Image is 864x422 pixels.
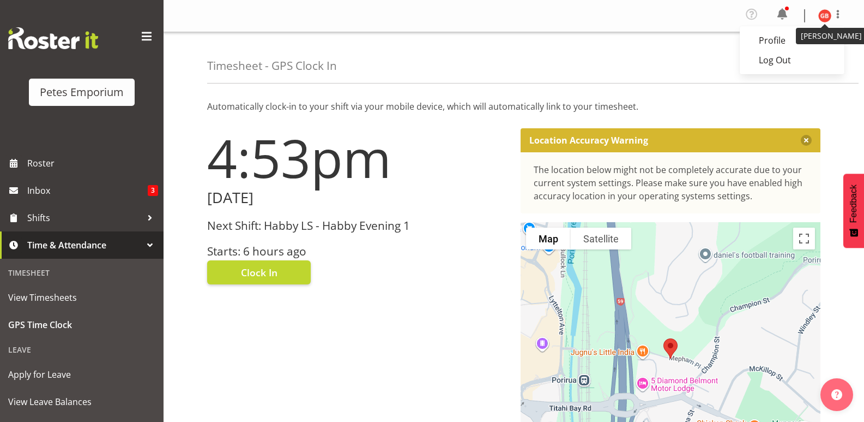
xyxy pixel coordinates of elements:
a: GPS Time Clock [3,311,161,338]
button: Toggle fullscreen view [793,228,815,249]
div: Petes Emporium [40,84,124,100]
div: Leave [3,338,161,361]
button: Show street map [526,228,571,249]
div: Timesheet [3,261,161,284]
img: Rosterit website logo [8,27,98,49]
span: Clock In [241,265,277,280]
span: View Timesheets [8,289,155,306]
h1: 4:53pm [207,128,507,187]
a: View Leave Balances [3,388,161,415]
span: Time & Attendance [27,237,142,253]
span: Roster [27,155,158,171]
p: Automatically clock-in to your shift via your mobile device, which will automatically link to you... [207,100,820,113]
button: Feedback - Show survey [843,174,864,248]
span: Inbox [27,182,148,199]
h2: [DATE] [207,189,507,206]
span: Feedback [849,185,859,223]
a: Log Out [740,50,844,70]
h3: Starts: 6 hours ago [207,245,507,258]
button: Close message [801,135,812,146]
a: Apply for Leave [3,361,161,388]
div: The location below might not be completely accurate due to your current system settings. Please m... [534,163,808,203]
p: Location Accuracy Warning [529,135,648,146]
h4: Timesheet - GPS Clock In [207,60,337,72]
span: Shifts [27,210,142,226]
button: Show satellite imagery [571,228,631,249]
img: gillian-byford11184.jpg [818,9,831,22]
span: GPS Time Clock [8,317,155,333]
h3: Next Shift: Habby LS - Habby Evening 1 [207,219,507,232]
button: Clock In [207,260,311,284]
span: View Leave Balances [8,394,155,410]
span: 3 [148,185,158,196]
a: Profile [740,31,844,50]
img: help-xxl-2.png [831,389,842,400]
a: View Timesheets [3,284,161,311]
span: Apply for Leave [8,366,155,383]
